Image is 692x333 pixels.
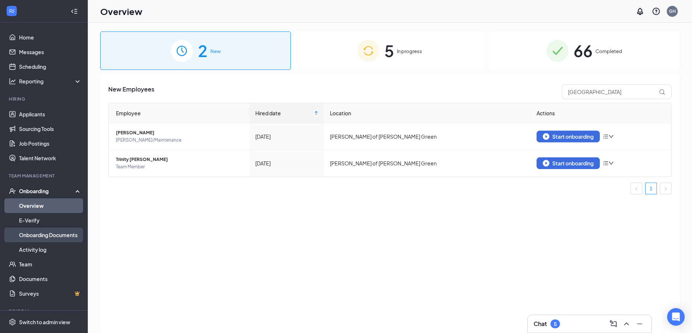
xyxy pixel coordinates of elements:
[210,48,221,55] span: New
[562,85,672,99] input: Search by Name, Job Posting, or Process
[108,85,154,99] span: New Employees
[663,187,668,191] span: right
[636,7,644,16] svg: Notifications
[667,308,685,326] div: Open Intercom Messenger
[646,183,657,194] a: 1
[9,187,16,195] svg: UserCheck
[660,183,672,194] li: Next Page
[573,38,593,63] span: 66
[608,318,619,330] button: ComposeMessage
[19,198,82,213] a: Overview
[19,257,82,272] a: Team
[603,134,609,139] span: bars
[9,318,16,326] svg: Settings
[116,163,244,171] span: Team Member
[621,318,632,330] button: ChevronUp
[631,183,642,194] li: Previous Page
[631,183,642,194] button: left
[116,129,244,136] span: [PERSON_NAME]
[116,136,244,144] span: [PERSON_NAME]/Maintenance
[8,7,15,15] svg: WorkstreamLogo
[19,286,82,301] a: SurveysCrown
[554,321,557,327] div: 5
[531,103,672,123] th: Actions
[634,318,646,330] button: Minimize
[19,151,82,165] a: Talent Network
[645,183,657,194] li: 1
[595,48,622,55] span: Completed
[71,8,78,15] svg: Collapse
[609,161,614,166] span: down
[255,159,318,167] div: [DATE]
[19,30,82,45] a: Home
[19,136,82,151] a: Job Postings
[622,319,631,328] svg: ChevronUp
[324,150,531,176] td: [PERSON_NAME] of [PERSON_NAME] Green
[198,38,207,63] span: 2
[397,48,422,55] span: In progress
[19,318,70,326] div: Switch to admin view
[255,109,313,117] span: Hired date
[109,103,249,123] th: Employee
[324,103,531,123] th: Location
[19,272,82,286] a: Documents
[669,8,676,14] div: GH
[19,187,75,195] div: Onboarding
[19,121,82,136] a: Sourcing Tools
[609,319,618,328] svg: ComposeMessage
[9,173,80,179] div: Team Management
[609,134,614,139] span: down
[543,133,594,140] div: Start onboarding
[19,213,82,228] a: E-Verify
[19,45,82,59] a: Messages
[534,320,547,328] h3: Chat
[19,78,82,85] div: Reporting
[9,96,80,102] div: Hiring
[543,160,594,166] div: Start onboarding
[9,308,80,314] div: Payroll
[635,319,644,328] svg: Minimize
[116,156,244,163] span: Trinity [PERSON_NAME]
[324,123,531,150] td: [PERSON_NAME] of [PERSON_NAME] Green
[634,187,639,191] span: left
[255,132,318,141] div: [DATE]
[100,5,142,18] h1: Overview
[537,131,600,142] button: Start onboarding
[603,160,609,166] span: bars
[384,38,394,63] span: 5
[19,59,82,74] a: Scheduling
[652,7,661,16] svg: QuestionInfo
[537,157,600,169] button: Start onboarding
[9,78,16,85] svg: Analysis
[660,183,672,194] button: right
[19,228,82,242] a: Onboarding Documents
[19,242,82,257] a: Activity log
[19,107,82,121] a: Applicants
